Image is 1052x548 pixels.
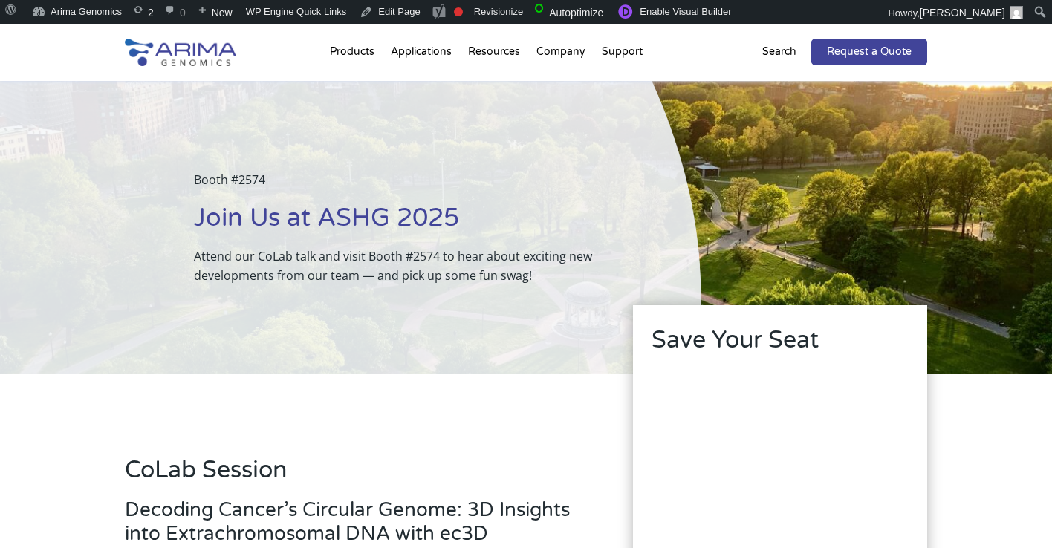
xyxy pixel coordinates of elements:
div: Focus keyphrase not set [454,7,463,16]
p: Attend our CoLab talk and visit Booth #2574 to hear about exciting new developments from our team... [194,247,626,285]
h2: CoLab Session [125,454,588,498]
img: Arima-Genomics-logo [125,39,236,66]
h2: Save Your Seat [652,324,909,368]
a: Request a Quote [811,39,927,65]
h1: Join Us at ASHG 2025 [194,201,626,247]
p: Search [762,42,796,62]
span: [PERSON_NAME] [920,7,1005,19]
p: Booth #2574 [194,170,626,201]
